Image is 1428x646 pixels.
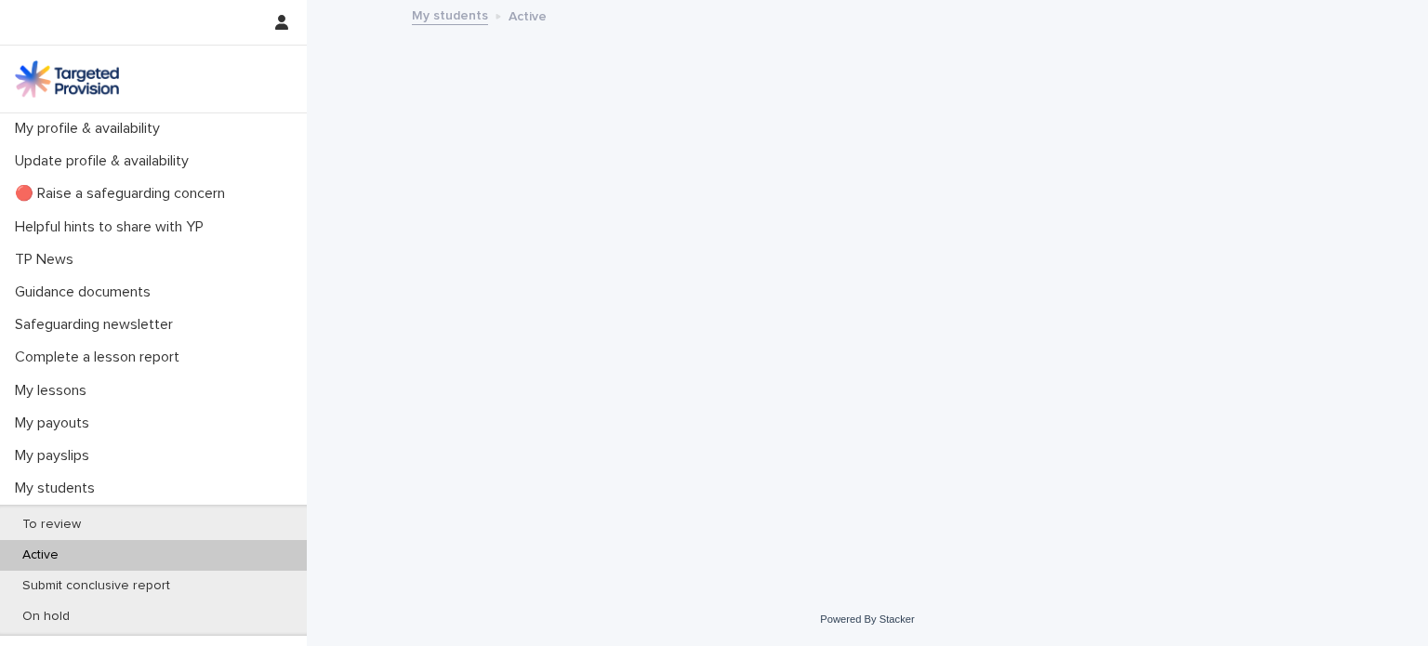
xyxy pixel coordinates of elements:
img: M5nRWzHhSzIhMunXDL62 [15,60,119,98]
p: TP News [7,251,88,269]
p: My lessons [7,382,101,400]
p: On hold [7,609,85,625]
p: Complete a lesson report [7,349,194,366]
p: Update profile & availability [7,152,204,170]
p: To review [7,517,96,533]
p: My payouts [7,415,104,432]
p: Submit conclusive report [7,578,185,594]
a: Powered By Stacker [820,613,914,625]
p: Guidance documents [7,283,165,301]
p: 🔴 Raise a safeguarding concern [7,185,240,203]
a: My students [412,4,488,25]
p: Safeguarding newsletter [7,316,188,334]
p: Active [7,547,73,563]
p: My profile & availability [7,120,175,138]
p: Active [509,5,547,25]
p: Helpful hints to share with YP [7,218,218,236]
p: My students [7,480,110,497]
p: My payslips [7,447,104,465]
